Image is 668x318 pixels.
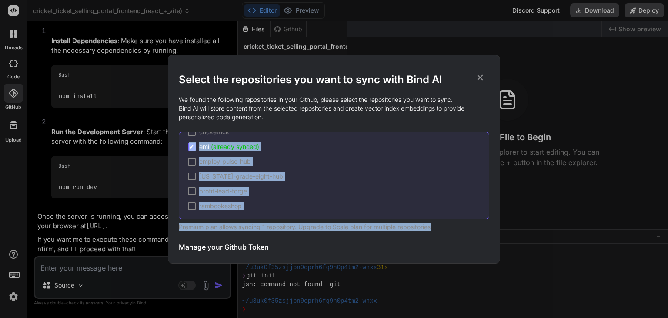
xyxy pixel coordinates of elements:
[199,202,242,210] span: rambookeshop
[199,172,283,181] span: [US_STATE]-grade-eight-hub
[179,95,489,122] p: We found the following repositories in your Github, please select the repositories you want to sy...
[199,187,247,196] span: profit-lead-forge
[199,157,251,166] span: employ-pulse-hub
[199,142,259,151] span: emi
[189,142,194,151] span: ✔
[179,223,489,231] p: Premium plan allows syncing 1 repository. Upgrade to Scale plan for multiple repositories
[179,242,269,252] h3: Manage your Github Token
[179,73,489,87] h2: Select the repositories you want to sync with Bind AI
[211,143,259,150] span: (already synced)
